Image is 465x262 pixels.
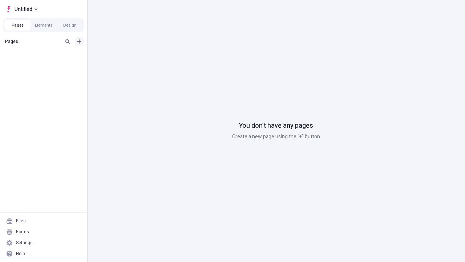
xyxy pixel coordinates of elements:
button: Elements [31,20,57,31]
span: Untitled [15,5,32,13]
div: Forms [16,229,29,235]
button: Design [57,20,83,31]
div: Files [16,218,26,224]
p: You don’t have any pages [239,121,313,131]
button: Add new [75,37,84,46]
div: Settings [16,240,33,246]
p: Create a new page using the “+” button [232,133,320,141]
div: Help [16,251,25,257]
div: Pages [5,39,60,44]
button: Select site [3,4,40,15]
button: Pages [4,20,31,31]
